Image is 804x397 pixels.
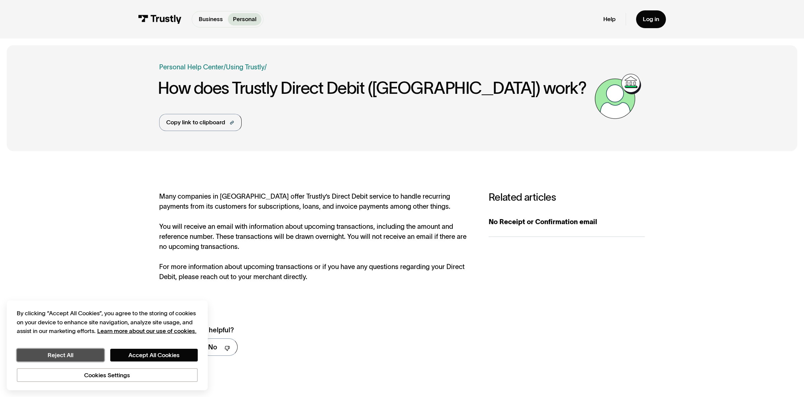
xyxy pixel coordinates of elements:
[166,118,225,127] div: Copy link to clipboard
[226,63,264,71] a: Using Trustly
[228,13,261,25] a: Personal
[603,15,616,23] a: Help
[97,328,196,334] a: More information about your privacy, opens in a new tab
[636,10,666,28] a: Log in
[159,114,242,131] a: Copy link to clipboard
[17,309,198,382] div: Privacy
[17,309,198,335] div: By clicking “Accept All Cookies”, you agree to the storing of cookies on your device to enhance s...
[199,15,223,23] p: Business
[159,191,472,282] div: Many companies in [GEOGRAPHIC_DATA] offer Trustly’s Direct Debit service to handle recurring paym...
[264,62,267,72] div: /
[489,191,645,203] h3: Related articles
[224,62,226,72] div: /
[158,79,592,97] h1: How does Trustly Direct Debit ([GEOGRAPHIC_DATA]) work?
[489,217,645,227] div: No Receipt or Confirmation email
[201,338,238,356] a: No
[110,349,198,361] button: Accept All Cookies
[194,13,228,25] a: Business
[138,15,182,24] img: Trustly Logo
[489,207,645,237] a: No Receipt or Confirmation email
[643,15,659,23] div: Log in
[233,15,256,23] p: Personal
[159,325,454,335] div: Was this article helpful?
[159,62,224,72] a: Personal Help Center
[7,301,208,390] div: Cookie banner
[208,342,217,352] div: No
[17,368,198,382] button: Cookies Settings
[17,349,104,361] button: Reject All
